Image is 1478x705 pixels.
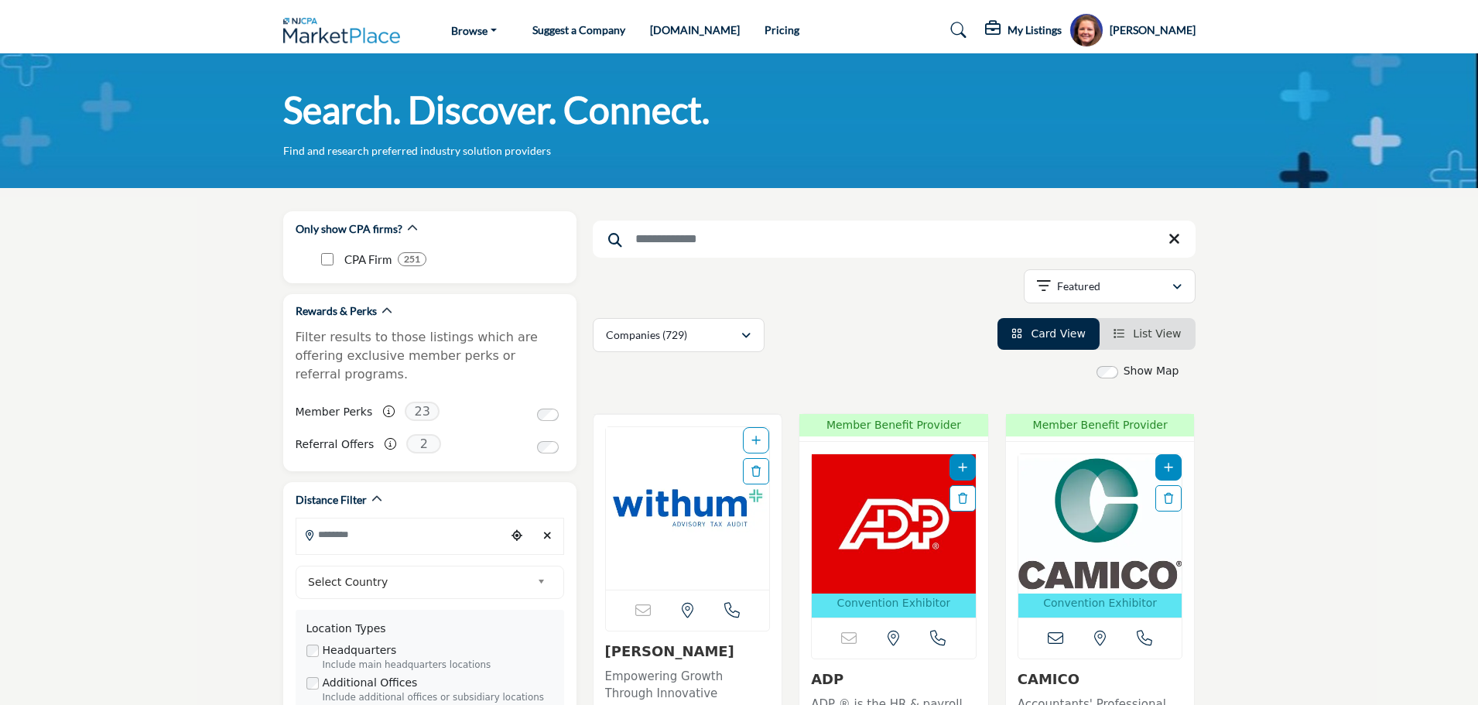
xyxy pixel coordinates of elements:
a: ADP [811,671,843,687]
h2: Rewards & Perks [296,303,377,319]
span: Member Benefit Provider [1011,417,1190,433]
button: Companies (729) [593,318,765,352]
a: Browse [440,19,508,41]
a: Open Listing in new tab [606,427,770,590]
a: Add To List [958,461,967,474]
label: Referral Offers [296,431,375,458]
span: Select Country [308,573,531,591]
span: Member Benefit Provider [804,417,984,433]
div: Clear search location [536,519,559,553]
label: Show Map [1124,363,1179,379]
h3: CAMICO [1018,671,1183,688]
h5: [PERSON_NAME] [1110,22,1196,38]
p: Companies (729) [606,327,687,343]
a: Open Listing in new tab [812,454,976,618]
p: Convention Exhibitor [837,595,951,611]
label: Additional Offices [323,675,418,691]
input: Search Keyword [593,221,1196,258]
h5: My Listings [1008,23,1062,37]
button: Show hide supplier dropdown [1069,13,1103,47]
label: Headquarters [323,642,397,659]
div: Location Types [306,621,553,637]
li: Card View [997,318,1100,350]
a: CAMICO [1018,671,1079,687]
a: Add To List [751,434,761,447]
p: Find and research preferred industry solution providers [283,143,551,159]
span: List View [1133,327,1181,340]
img: Site Logo [283,18,409,43]
p: CPA Firm: CPA Firm [344,251,392,269]
a: [DOMAIN_NAME] [650,23,740,36]
b: 251 [404,254,420,265]
img: CAMICO [1018,454,1182,594]
a: View List [1114,327,1182,340]
h2: Distance Filter [296,492,367,508]
li: List View [1100,318,1196,350]
span: 23 [405,402,440,421]
input: Switch to Member Perks [537,409,559,421]
a: Add To List [1164,461,1173,474]
div: 251 Results For CPA Firm [398,252,426,266]
h3: Withum [605,643,771,660]
img: Withum [606,427,770,590]
span: Card View [1031,327,1085,340]
p: Featured [1057,279,1100,294]
label: Member Perks [296,399,373,426]
a: Search [936,18,977,43]
div: Include main headquarters locations [323,659,553,672]
img: ADP [812,454,976,594]
button: Featured [1024,269,1196,303]
div: My Listings [985,21,1062,39]
input: Search Location [296,519,505,549]
input: CPA Firm checkbox [321,253,334,265]
div: Include additional offices or subsidiary locations [323,691,553,705]
a: View Card [1011,327,1086,340]
a: Pricing [765,23,799,36]
span: 2 [406,434,441,453]
a: Open Listing in new tab [1018,454,1182,618]
h3: ADP [811,671,977,688]
p: Filter results to those listings which are offering exclusive member perks or referral programs. [296,328,564,384]
a: Suggest a Company [532,23,625,36]
p: Convention Exhibitor [1043,595,1157,611]
div: Choose your current location [505,519,529,553]
a: [PERSON_NAME] [605,643,734,659]
h2: Only show CPA firms? [296,221,402,237]
input: Switch to Referral Offers [537,441,559,453]
h1: Search. Discover. Connect. [283,86,710,134]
